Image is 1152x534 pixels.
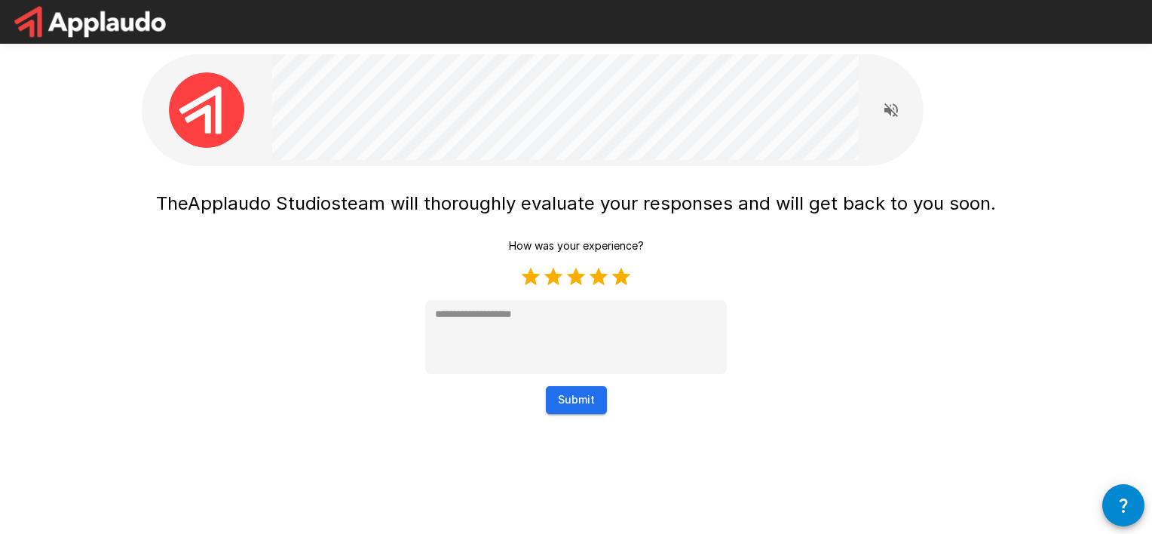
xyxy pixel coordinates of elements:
[876,95,906,125] button: Read questions aloud
[169,72,244,148] img: applaudo_avatar.png
[156,192,188,214] span: The
[509,238,644,253] p: How was your experience?
[341,192,996,214] span: team will thoroughly evaluate your responses and will get back to you soon.
[546,386,607,414] button: Submit
[188,192,341,214] span: Applaudo Studios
